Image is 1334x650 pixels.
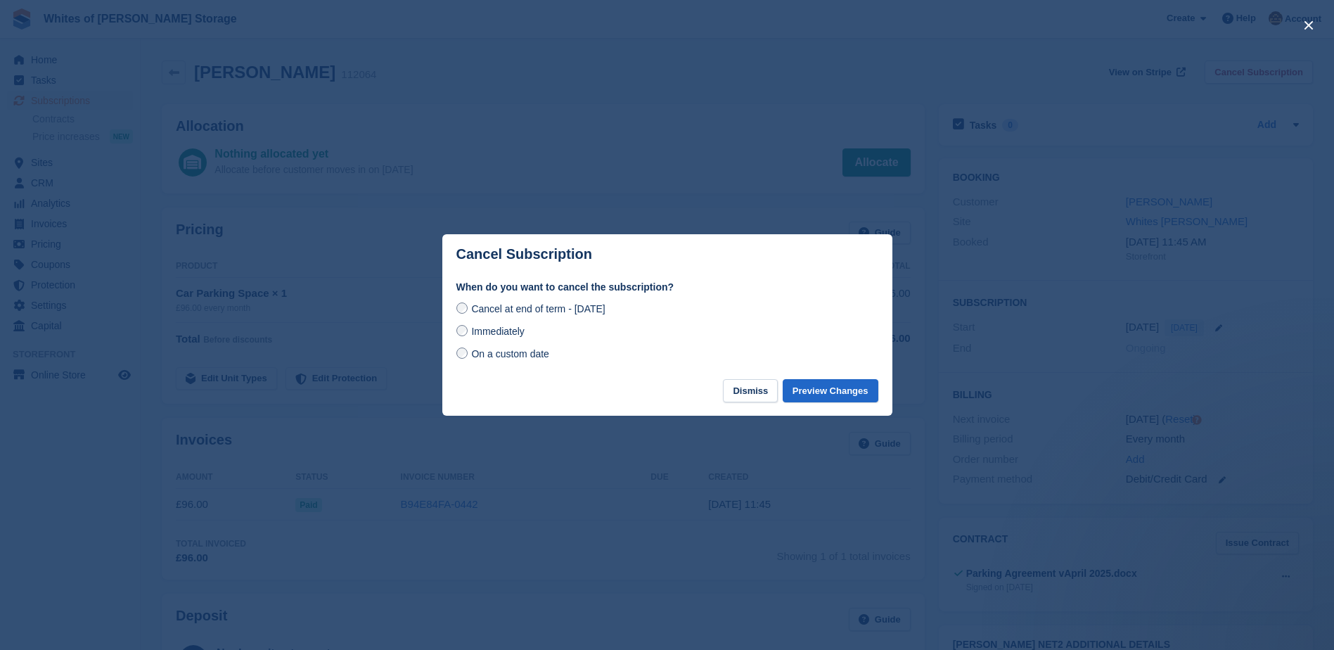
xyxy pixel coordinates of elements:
span: Immediately [471,326,524,337]
button: Dismiss [723,379,778,402]
input: Cancel at end of term - [DATE] [456,302,468,314]
span: Cancel at end of term - [DATE] [471,303,605,314]
button: close [1297,14,1320,37]
input: On a custom date [456,348,468,359]
p: Cancel Subscription [456,246,592,262]
button: Preview Changes [783,379,878,402]
label: When do you want to cancel the subscription? [456,280,878,295]
span: On a custom date [471,348,549,359]
input: Immediately [456,325,468,336]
